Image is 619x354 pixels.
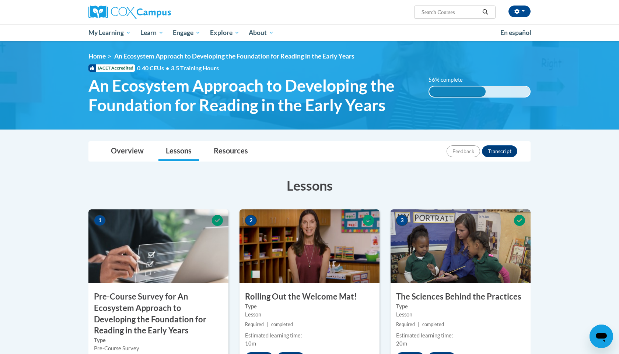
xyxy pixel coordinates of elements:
img: Cox Campus [88,6,171,19]
input: Search Courses [421,8,480,17]
a: Explore [205,24,244,41]
a: Overview [104,142,151,161]
div: Lesson [396,311,525,319]
label: 56% complete [429,76,471,84]
span: | [267,322,268,327]
div: 56% complete [429,86,486,97]
img: Course Image [88,209,228,283]
a: Learn [136,24,168,41]
a: About [244,24,279,41]
div: Estimated learning time: [396,332,525,340]
span: completed [422,322,444,327]
span: En español [500,29,531,36]
button: Transcript [482,145,517,157]
h3: Rolling Out the Welcome Mat! [239,291,380,302]
span: Required [245,322,264,327]
h3: Lessons [88,176,531,195]
label: Type [245,302,374,311]
a: Resources [206,142,255,161]
span: 1 [94,215,106,226]
a: My Learning [84,24,136,41]
label: Type [94,336,223,344]
span: IACET Accredited [88,64,135,72]
span: 10m [245,340,256,347]
span: 0.40 CEUs [137,64,171,72]
div: Estimated learning time: [245,332,374,340]
div: Main menu [77,24,542,41]
img: Course Image [239,209,380,283]
button: Account Settings [508,6,531,17]
h3: Pre-Course Survey for An Ecosystem Approach to Developing the Foundation for Reading in the Early... [88,291,228,336]
span: Learn [140,28,164,37]
a: Home [88,52,106,60]
span: An Ecosystem Approach to Developing the Foundation for Reading in the Early Years [114,52,354,60]
div: Lesson [245,311,374,319]
span: Explore [210,28,239,37]
button: Search [480,8,491,17]
iframe: Button to launch messaging window [590,325,613,348]
a: Cox Campus [88,6,228,19]
a: Engage [168,24,205,41]
span: 3.5 Training Hours [171,64,219,71]
span: Required [396,322,415,327]
span: About [249,28,274,37]
span: 20m [396,340,407,347]
div: Pre-Course Survey [94,344,223,353]
img: Course Image [391,209,531,283]
span: Engage [173,28,200,37]
span: My Learning [88,28,131,37]
span: • [166,64,169,71]
h3: The Sciences Behind the Practices [391,291,531,302]
span: completed [271,322,293,327]
span: | [418,322,419,327]
a: Lessons [158,142,199,161]
a: En español [496,25,536,40]
span: An Ecosystem Approach to Developing the Foundation for Reading in the Early Years [88,76,417,115]
label: Type [396,302,525,311]
span: 2 [245,215,257,226]
span: 3 [396,215,408,226]
button: Feedback [447,145,480,157]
